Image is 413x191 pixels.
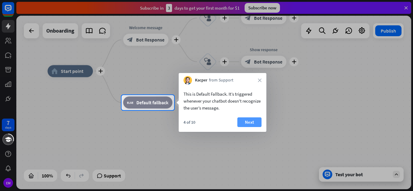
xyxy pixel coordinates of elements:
[209,77,233,83] span: from Support
[184,91,262,111] div: This is Default Fallback. It’s triggered whenever your chatbot doesn't recognize the user’s message.
[237,117,262,127] button: Next
[195,77,207,83] span: Kacper
[5,2,23,21] button: Open LiveChat chat widget
[136,100,168,106] span: Default fallback
[258,78,262,82] i: close
[127,100,133,106] i: block_fallback
[184,119,195,125] div: 4 of 10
